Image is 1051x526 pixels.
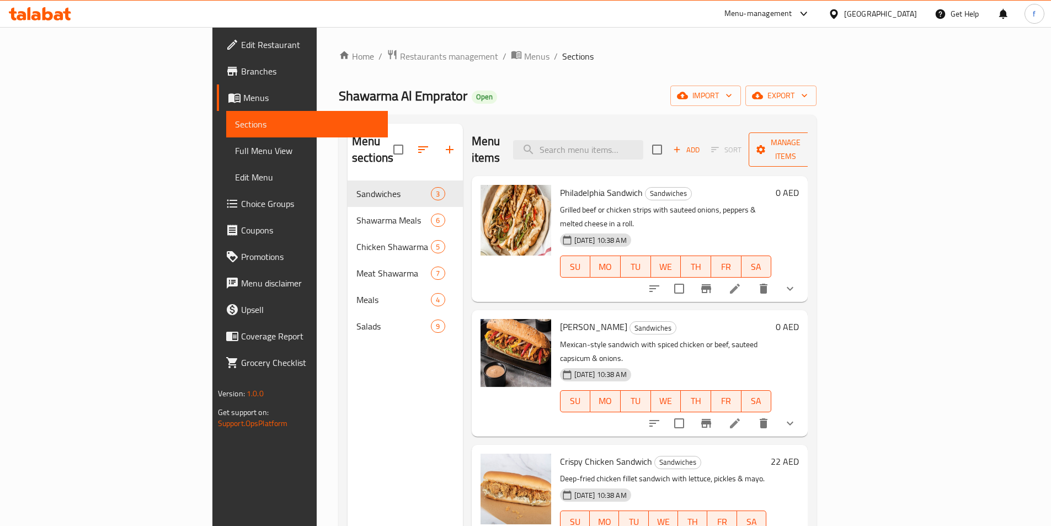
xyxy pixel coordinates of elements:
[750,275,777,302] button: delete
[681,390,711,412] button: TH
[560,184,643,201] span: Philadelphia Sandwich
[750,410,777,437] button: delete
[560,318,627,335] span: [PERSON_NAME]
[472,91,497,104] div: Open
[503,50,506,63] li: /
[241,250,379,263] span: Promotions
[431,295,444,305] span: 4
[218,405,269,419] span: Get support on:
[241,330,379,343] span: Coverage Report
[562,50,594,63] span: Sections
[625,259,647,275] span: TU
[621,390,651,412] button: TU
[655,456,701,469] span: Sandwiches
[356,214,431,227] span: Shawarma Meals
[679,89,732,103] span: import
[431,240,445,253] div: items
[431,267,445,280] div: items
[651,256,681,278] button: WE
[217,31,388,58] a: Edit Restaurant
[641,275,668,302] button: sort-choices
[560,338,772,365] p: Mexican-style sandwich with spiced chicken or beef, sauteed capsicum & onions.
[356,293,431,306] span: Meals
[745,86,817,106] button: export
[356,267,431,280] span: Meat Shawarma
[560,390,591,412] button: SU
[339,83,467,108] span: Shawarma Al Emprator
[570,490,631,501] span: [DATE] 10:38 AM
[570,369,631,380] span: [DATE] 10:38 AM
[728,282,741,295] a: Edit menu item
[226,137,388,164] a: Full Menu View
[655,259,677,275] span: WE
[241,197,379,210] span: Choice Groups
[565,393,586,409] span: SU
[595,259,616,275] span: MO
[783,417,797,430] svg: Show Choices
[783,282,797,295] svg: Show Choices
[431,320,445,333] div: items
[217,84,388,111] a: Menus
[776,319,799,334] h6: 0 AED
[217,58,388,84] a: Branches
[243,91,379,104] span: Menus
[669,141,704,158] button: Add
[724,7,792,20] div: Menu-management
[431,293,445,306] div: items
[570,235,631,246] span: [DATE] 10:38 AM
[481,319,551,390] img: Fajita Sandwich
[348,207,463,233] div: Shawarma Meals6
[472,133,500,166] h2: Menu items
[217,323,388,349] a: Coverage Report
[217,296,388,323] a: Upsell
[436,136,463,163] button: Add section
[704,141,749,158] span: Select section first
[560,256,591,278] button: SU
[629,321,676,334] div: Sandwiches
[511,49,549,63] a: Menus
[348,313,463,339] div: Salads9
[681,256,711,278] button: TH
[226,111,388,137] a: Sections
[645,187,692,200] div: Sandwiches
[348,286,463,313] div: Meals4
[387,138,410,161] span: Select all sections
[630,322,676,334] span: Sandwiches
[431,187,445,200] div: items
[235,118,379,131] span: Sections
[431,189,444,199] span: 3
[217,190,388,217] a: Choice Groups
[247,386,264,401] span: 1.0.0
[776,185,799,200] h6: 0 AED
[645,187,691,200] span: Sandwiches
[746,393,767,409] span: SA
[651,390,681,412] button: WE
[693,410,719,437] button: Branch-specific-item
[217,270,388,296] a: Menu disclaimer
[410,136,436,163] span: Sort sections
[671,144,701,156] span: Add
[711,256,741,278] button: FR
[655,393,677,409] span: WE
[226,164,388,190] a: Edit Menu
[668,277,691,300] span: Select to update
[621,256,651,278] button: TU
[513,140,643,160] input: search
[481,454,551,524] img: Crispy Chicken Sandwich
[481,185,551,256] img: Philadelphia Sandwich
[472,92,497,102] span: Open
[590,256,621,278] button: MO
[356,187,431,200] span: Sandwiches
[590,390,621,412] button: MO
[218,386,245,401] span: Version:
[431,214,445,227] div: items
[348,260,463,286] div: Meat Shawarma7
[771,454,799,469] h6: 22 AED
[565,259,586,275] span: SU
[728,417,741,430] a: Edit menu item
[241,224,379,237] span: Coupons
[693,275,719,302] button: Branch-specific-item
